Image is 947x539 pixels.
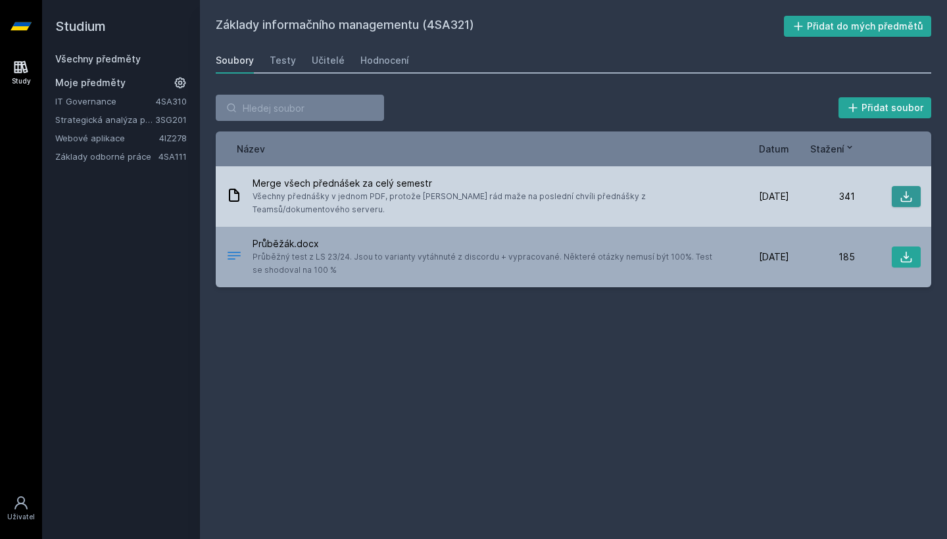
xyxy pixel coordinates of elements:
[216,16,784,37] h2: Základy informačního managementu (4SA321)
[216,47,254,74] a: Soubory
[270,47,296,74] a: Testy
[3,488,39,528] a: Uživatel
[158,151,187,162] a: 4SA111
[838,97,932,118] button: Přidat soubor
[55,76,126,89] span: Moje předměty
[789,190,855,203] div: 341
[156,96,187,106] a: 4SA310
[12,76,31,86] div: Study
[216,95,384,121] input: Hledej soubor
[253,250,718,277] span: Průběžný test z LS 23/24. Jsou to varianty vytáhnuté z discordu + vypracované. Některé otázky nem...
[759,190,789,203] span: [DATE]
[789,250,855,264] div: 185
[784,16,932,37] button: Přidat do mých předmětů
[312,47,345,74] a: Učitelé
[159,133,187,143] a: 4IZ278
[253,237,718,250] span: Průběžák.docx
[3,53,39,93] a: Study
[237,142,265,156] button: Název
[55,95,156,108] a: IT Governance
[270,54,296,67] div: Testy
[55,113,155,126] a: Strategická analýza pro informatiky a statistiky
[810,142,844,156] span: Stažení
[55,131,159,145] a: Webové aplikace
[216,54,254,67] div: Soubory
[312,54,345,67] div: Učitelé
[55,53,141,64] a: Všechny předměty
[253,190,718,216] span: Všechny přednášky v jednom PDF, protože [PERSON_NAME] rád maže na poslední chvíli přednášky z Tea...
[759,142,789,156] button: Datum
[360,54,409,67] div: Hodnocení
[7,512,35,522] div: Uživatel
[55,150,158,163] a: Základy odborné práce
[155,114,187,125] a: 3SG201
[253,177,718,190] span: Merge všech přednášek za celý semestr
[226,248,242,267] div: DOCX
[759,250,789,264] span: [DATE]
[810,142,855,156] button: Stažení
[360,47,409,74] a: Hodnocení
